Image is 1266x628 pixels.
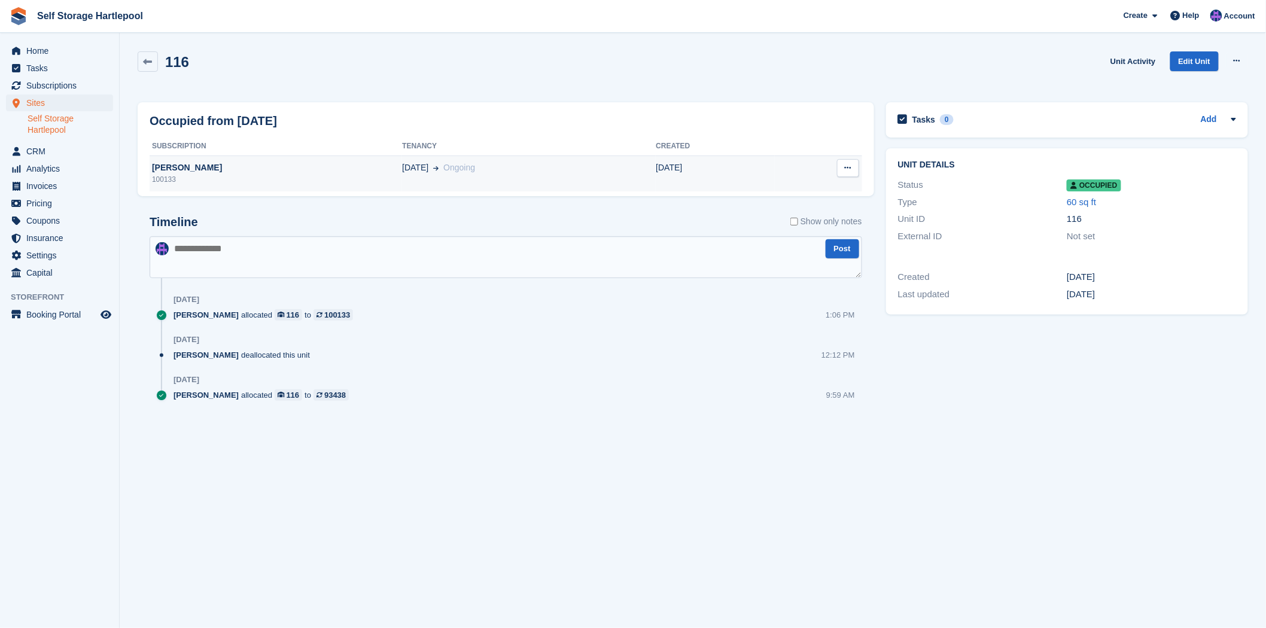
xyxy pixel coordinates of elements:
img: stora-icon-8386f47178a22dfd0bd8f6a31ec36ba5ce8667c1dd55bd0f319d3a0aa187defe.svg [10,7,28,25]
div: allocated to [174,309,359,321]
a: menu [6,77,113,94]
a: menu [6,212,113,229]
div: [DATE] [1067,288,1236,301]
a: menu [6,230,113,246]
span: Coupons [26,212,98,229]
span: CRM [26,143,98,160]
td: [DATE] [656,156,775,191]
span: [PERSON_NAME] [174,389,239,401]
span: [DATE] [402,161,428,174]
a: menu [6,42,113,59]
span: Capital [26,264,98,281]
h2: 116 [165,54,189,70]
input: Show only notes [790,215,798,228]
a: menu [6,160,113,177]
h2: Timeline [150,215,198,229]
div: Type [898,196,1067,209]
a: Self Storage Hartlepool [32,6,148,26]
a: 100133 [314,309,353,321]
div: 93438 [324,389,346,401]
div: 9:59 AM [826,389,855,401]
span: Storefront [11,291,119,303]
span: Sites [26,94,98,111]
span: Occupied [1067,179,1121,191]
a: menu [6,94,113,111]
div: [PERSON_NAME] [150,161,402,174]
th: Subscription [150,137,402,156]
div: deallocated this unit [174,349,316,361]
div: Unit ID [898,212,1067,226]
div: allocated to [174,389,355,401]
th: Tenancy [402,137,656,156]
div: Status [898,178,1067,192]
a: menu [6,195,113,212]
a: 116 [275,309,302,321]
div: [DATE] [174,375,199,385]
div: [DATE] [174,335,199,345]
img: Sean Wood [156,242,169,255]
a: Preview store [99,307,113,322]
a: 60 sq ft [1067,197,1096,207]
div: External ID [898,230,1067,243]
a: menu [6,143,113,160]
a: 93438 [314,389,349,401]
div: Created [898,270,1067,284]
div: [DATE] [1067,270,1236,284]
div: Last updated [898,288,1067,301]
a: menu [6,60,113,77]
div: [DATE] [174,295,199,304]
div: 100133 [324,309,350,321]
a: menu [6,247,113,264]
span: Insurance [26,230,98,246]
div: 1:06 PM [826,309,854,321]
span: Invoices [26,178,98,194]
span: Settings [26,247,98,264]
div: 12:12 PM [821,349,855,361]
span: [PERSON_NAME] [174,349,239,361]
div: 0 [940,114,954,125]
span: Ongoing [443,163,475,172]
h2: Unit details [898,160,1236,170]
div: Not set [1067,230,1236,243]
th: Created [656,137,775,156]
a: Add [1201,113,1217,127]
a: Unit Activity [1106,51,1160,71]
div: 100133 [150,174,402,185]
span: Booking Portal [26,306,98,323]
button: Post [826,239,859,259]
span: Tasks [26,60,98,77]
a: menu [6,306,113,323]
a: Edit Unit [1170,51,1219,71]
div: 116 [287,389,300,401]
span: Account [1224,10,1255,22]
a: 116 [275,389,302,401]
img: Sean Wood [1210,10,1222,22]
span: Analytics [26,160,98,177]
span: Create [1124,10,1148,22]
a: menu [6,178,113,194]
h2: Occupied from [DATE] [150,112,277,130]
div: 116 [1067,212,1236,226]
span: [PERSON_NAME] [174,309,239,321]
span: Help [1183,10,1200,22]
span: Home [26,42,98,59]
span: Pricing [26,195,98,212]
div: 116 [287,309,300,321]
label: Show only notes [790,215,862,228]
span: Subscriptions [26,77,98,94]
h2: Tasks [912,114,936,125]
a: menu [6,264,113,281]
a: Self Storage Hartlepool [28,113,113,136]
